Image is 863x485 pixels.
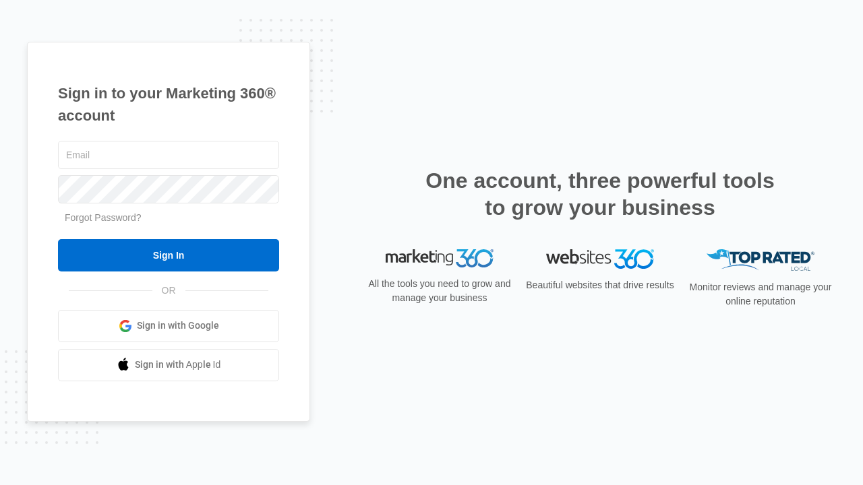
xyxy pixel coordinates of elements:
[707,249,814,271] img: Top Rated Local
[525,278,676,292] p: Beautiful websites that drive results
[364,277,515,305] p: All the tools you need to grow and manage your business
[386,249,494,268] img: Marketing 360
[65,212,142,223] a: Forgot Password?
[58,310,279,342] a: Sign in with Google
[135,358,221,372] span: Sign in with Apple Id
[152,284,185,298] span: OR
[58,141,279,169] input: Email
[137,319,219,333] span: Sign in with Google
[546,249,654,269] img: Websites 360
[58,349,279,381] a: Sign in with Apple Id
[58,239,279,271] input: Sign In
[58,82,279,127] h1: Sign in to your Marketing 360® account
[685,280,836,309] p: Monitor reviews and manage your online reputation
[421,167,779,221] h2: One account, three powerful tools to grow your business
